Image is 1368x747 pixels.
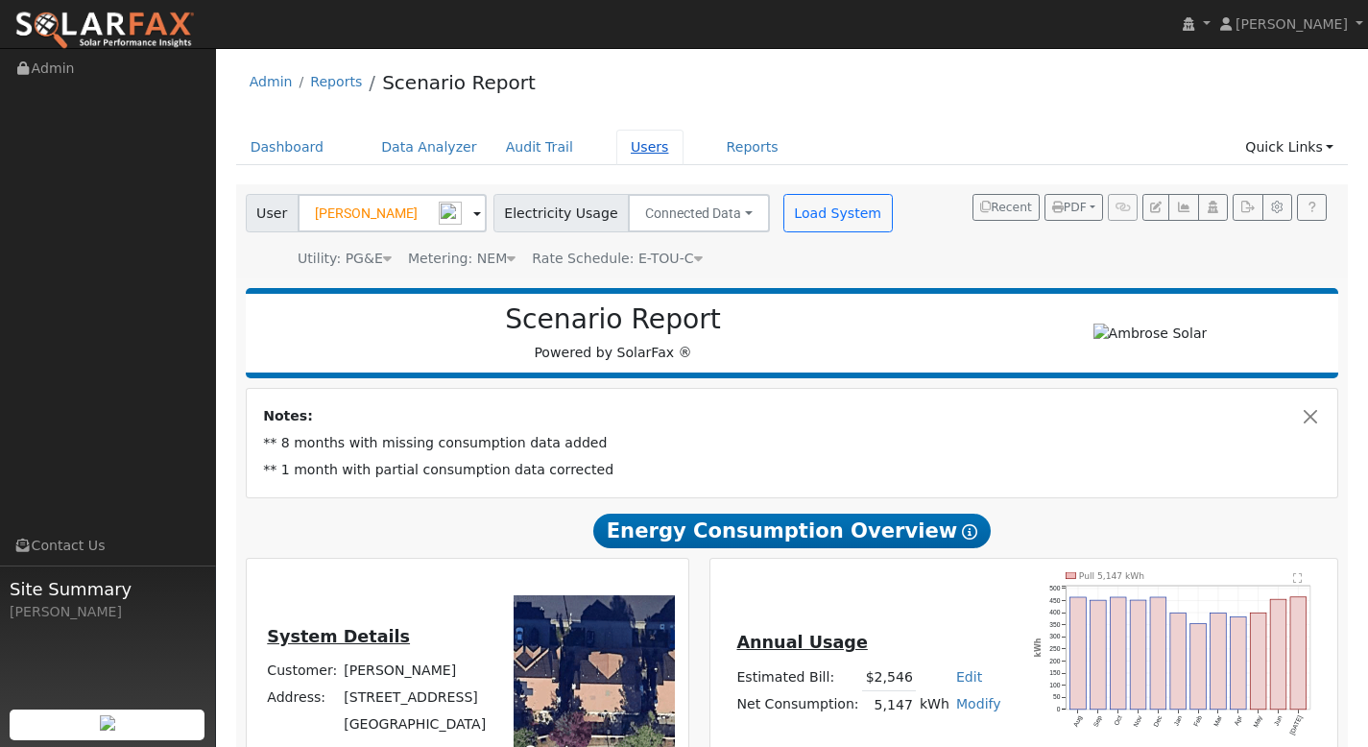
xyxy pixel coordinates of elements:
td: [PERSON_NAME] [341,657,490,684]
button: Settings [1262,194,1292,221]
button: Close [1301,406,1321,426]
td: Net Consumption: [733,691,862,719]
rect: onclick="" [1070,597,1087,710]
a: Audit Trail [492,130,588,165]
a: Help Link [1297,194,1327,221]
text: 50 [1053,693,1061,700]
strong: Notes: [263,408,313,423]
img: retrieve [100,715,115,731]
button: Recent [972,194,1040,221]
h2: Scenario Report [265,303,961,336]
img: SolarFax [14,11,195,51]
div: Metering: NEM [408,249,516,269]
rect: onclick="" [1291,596,1308,709]
td: 5,147 [862,691,916,719]
text: Oct [1113,714,1123,727]
rect: onclick="" [1231,616,1247,709]
a: Admin [250,74,293,89]
button: Multi-Series Graph [1168,194,1198,221]
text: 100 [1050,682,1061,688]
text: Mar [1213,713,1225,727]
text: 350 [1050,621,1061,628]
button: Load System [783,194,893,232]
img: npw-badge-icon-locked.svg [439,202,462,225]
text: Nov [1133,714,1144,728]
td: kWh [916,691,952,719]
rect: onclick="" [1151,597,1167,710]
text: May [1253,714,1265,729]
text: Dec [1153,714,1164,728]
button: PDF [1044,194,1103,221]
u: System Details [267,627,410,646]
text: 450 [1050,596,1061,603]
a: Users [616,130,684,165]
span: Site Summary [10,576,205,602]
a: Dashboard [236,130,339,165]
div: Utility: PG&E [298,249,392,269]
text: Apr [1234,713,1245,727]
a: Modify [956,696,1001,711]
a: Quick Links [1231,130,1348,165]
td: [STREET_ADDRESS] [341,685,490,711]
text: Aug [1072,714,1084,728]
td: ** 8 months with missing consumption data added [260,430,1325,457]
text: Sep [1092,714,1104,728]
text: 0 [1057,706,1061,712]
span: Alias: HETOUC [532,251,702,266]
text: 200 [1050,657,1061,663]
rect: onclick="" [1271,599,1287,710]
text: 400 [1050,609,1061,615]
span: [PERSON_NAME] [1236,16,1348,32]
text: 300 [1050,633,1061,639]
text: [DATE] [1289,714,1305,736]
span: User [246,194,299,232]
text: Feb [1193,714,1204,728]
text: Jan [1173,714,1184,727]
text: 250 [1050,645,1061,652]
rect: onclick="" [1171,613,1188,710]
button: Edit User [1142,194,1169,221]
text: 500 [1050,585,1061,591]
a: Data Analyzer [367,130,492,165]
text: Pull 5,147 kWh [1079,569,1145,580]
a: Edit [956,669,982,685]
td: Customer: [264,657,341,684]
img: Ambrose Solar [1093,324,1208,344]
input: Select a User [298,194,487,232]
rect: onclick="" [1211,613,1227,710]
td: Address: [264,685,341,711]
button: Export Interval Data [1233,194,1262,221]
text:  [1294,572,1303,583]
rect: onclick="" [1131,600,1147,710]
td: Estimated Bill: [733,663,862,691]
a: Reports [310,74,362,89]
span: PDF [1052,201,1087,214]
span: Electricity Usage [493,194,629,232]
button: Connected Data [628,194,770,232]
rect: onclick="" [1091,600,1107,710]
text: 150 [1050,669,1061,676]
div: [PERSON_NAME] [10,602,205,622]
text: Jun [1274,714,1284,727]
rect: onclick="" [1251,613,1267,710]
text: kWh [1034,638,1043,657]
td: [GEOGRAPHIC_DATA] [341,711,490,738]
a: Scenario Report [382,71,536,94]
u: Annual Usage [736,633,867,652]
td: $2,546 [862,663,916,691]
div: Powered by SolarFax ® [255,303,972,363]
rect: onclick="" [1111,597,1127,710]
button: Login As [1198,194,1228,221]
td: ** 1 month with partial consumption data corrected [260,457,1325,484]
rect: onclick="" [1190,623,1207,710]
span: Energy Consumption Overview [593,514,991,548]
a: Reports [712,130,793,165]
i: Show Help [962,524,977,540]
